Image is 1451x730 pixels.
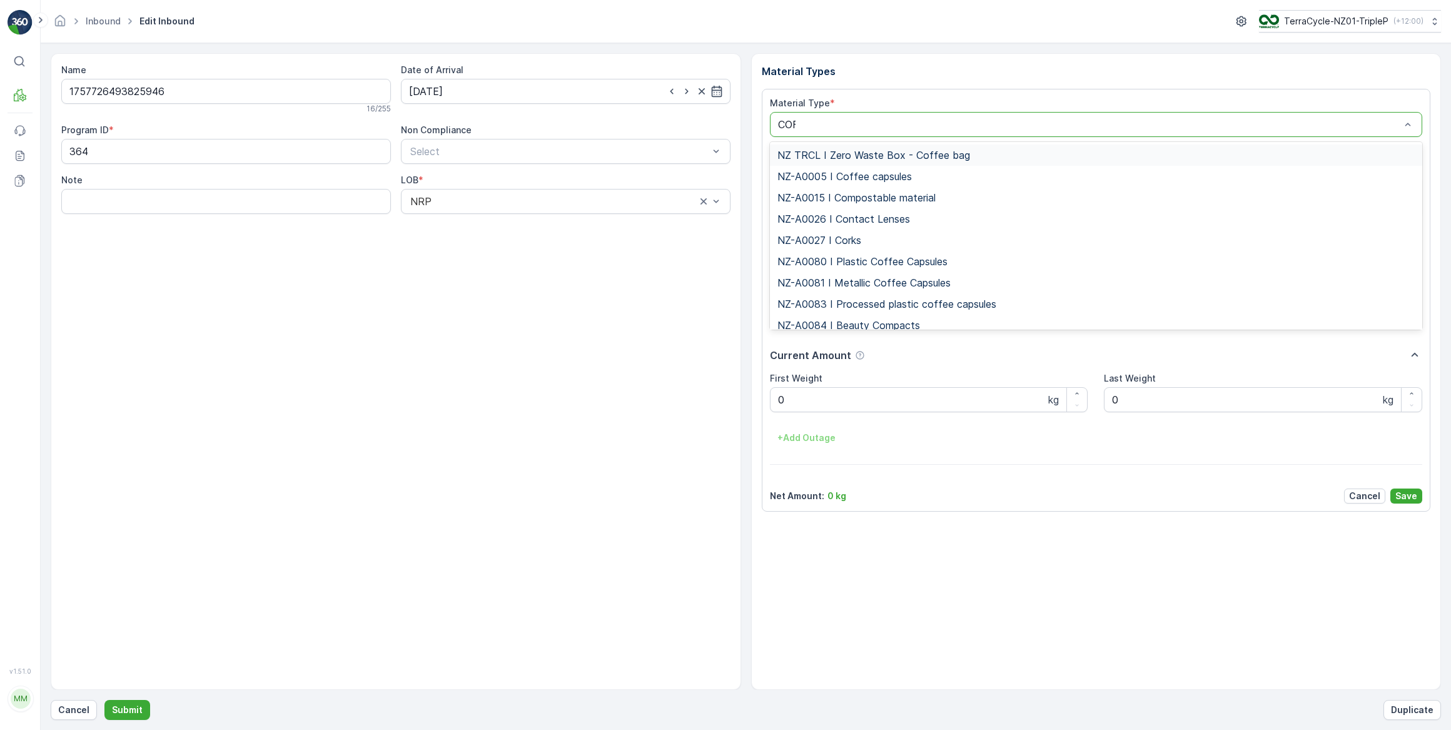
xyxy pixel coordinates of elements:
[777,192,936,203] span: NZ-A0015 I Compostable material
[401,64,463,75] label: Date of Arrival
[1383,700,1441,720] button: Duplicate
[104,700,150,720] button: Submit
[401,175,418,185] label: LOB
[777,432,836,444] p: + Add Outage
[827,490,846,502] p: 0 kg
[8,667,33,675] span: v 1.51.0
[61,64,86,75] label: Name
[770,490,824,502] p: Net Amount :
[1344,489,1385,504] button: Cancel
[777,320,920,331] span: NZ-A0084 I Beauty Compacts
[777,298,996,310] span: NZ-A0083 I Processed plastic coffee capsules
[770,373,822,383] label: First Weight
[8,677,33,720] button: MM
[1395,490,1417,502] p: Save
[61,124,109,135] label: Program ID
[777,235,861,246] span: NZ-A0027 I Corks
[86,16,121,26] a: Inbound
[777,213,910,225] span: NZ-A0026 I Contact Lenses
[11,689,31,709] div: MM
[777,171,912,182] span: NZ-A0005 I Coffee capsules
[53,19,67,29] a: Homepage
[1390,489,1422,504] button: Save
[777,150,970,161] span: NZ TRCL I Zero Waste Box - Coffee bag
[770,428,843,448] button: +Add Outage
[367,104,391,114] p: 16 / 255
[777,277,951,288] span: NZ-A0081 I Metallic Coffee Capsules
[855,350,865,360] div: Help Tooltip Icon
[410,144,709,159] p: Select
[137,15,197,28] span: Edit Inbound
[770,98,830,108] label: Material Type
[1259,14,1279,28] img: TC_7kpGtVS.png
[61,175,83,185] label: Note
[1391,704,1433,716] p: Duplicate
[401,79,731,104] input: dd/mm/yyyy
[1349,490,1380,502] p: Cancel
[770,348,851,363] p: Current Amount
[1104,373,1156,383] label: Last Weight
[762,64,1431,79] p: Material Types
[1048,392,1059,407] p: kg
[1393,16,1423,26] p: ( +12:00 )
[401,124,472,135] label: Non Compliance
[58,704,89,716] p: Cancel
[1259,10,1441,33] button: TerraCycle-NZ01-TripleP(+12:00)
[1383,392,1393,407] p: kg
[777,256,948,267] span: NZ-A0080 I Plastic Coffee Capsules
[51,700,97,720] button: Cancel
[8,10,33,35] img: logo
[112,704,143,716] p: Submit
[1284,15,1388,28] p: TerraCycle-NZ01-TripleP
